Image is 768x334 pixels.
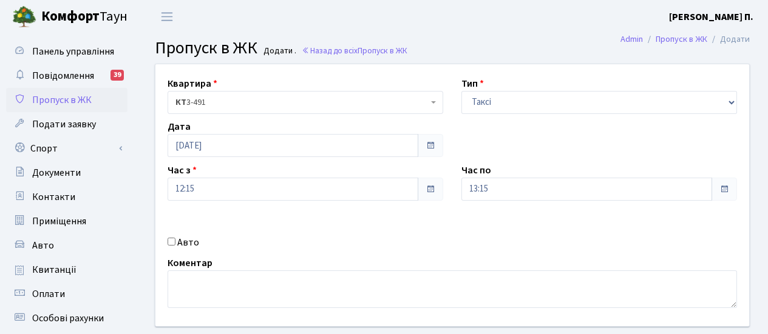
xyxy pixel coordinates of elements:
[461,76,484,91] label: Тип
[32,166,81,179] span: Документи
[32,312,104,325] span: Особові рахунки
[707,33,750,46] li: Додати
[6,306,127,330] a: Особові рахунки
[620,33,643,45] a: Admin
[32,287,65,301] span: Оплати
[41,7,127,27] span: Таун
[602,27,768,52] nav: breadcrumb
[168,76,217,91] label: Квартира
[168,91,443,114] span: <b>КТ</b>&nbsp;&nbsp;&nbsp;&nbsp;3-491
[32,93,92,107] span: Пропуск в ЖК
[152,7,182,27] button: Переключити навігацію
[168,256,212,270] label: Коментар
[6,112,127,136] a: Подати заявку
[32,118,96,131] span: Подати заявку
[32,263,76,276] span: Квитанції
[6,64,127,88] a: Повідомлення39
[168,119,191,134] label: Дата
[6,39,127,64] a: Панель управління
[32,69,94,82] span: Повідомлення
[41,7,100,26] b: Комфорт
[12,5,36,29] img: logo.png
[6,282,127,306] a: Оплати
[168,163,197,178] label: Час з
[6,185,127,209] a: Контакти
[6,233,127,258] a: Авто
[358,45,407,56] span: Пропуск в ЖК
[461,163,491,178] label: Час по
[175,96,428,109] span: <b>КТ</b>&nbsp;&nbsp;&nbsp;&nbsp;3-491
[175,96,186,109] b: КТ
[32,45,114,58] span: Панель управління
[656,33,707,45] a: Пропуск в ЖК
[669,10,753,24] a: [PERSON_NAME] П.
[32,215,86,228] span: Приміщення
[261,46,296,56] small: Додати .
[110,70,124,81] div: 39
[302,45,407,56] a: Назад до всіхПропуск в ЖК
[6,161,127,185] a: Документи
[6,258,127,282] a: Квитанції
[155,36,257,60] span: Пропуск в ЖК
[32,190,75,204] span: Контакти
[32,239,54,252] span: Авто
[177,235,199,250] label: Авто
[6,209,127,233] a: Приміщення
[6,136,127,161] a: Спорт
[6,88,127,112] a: Пропуск в ЖК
